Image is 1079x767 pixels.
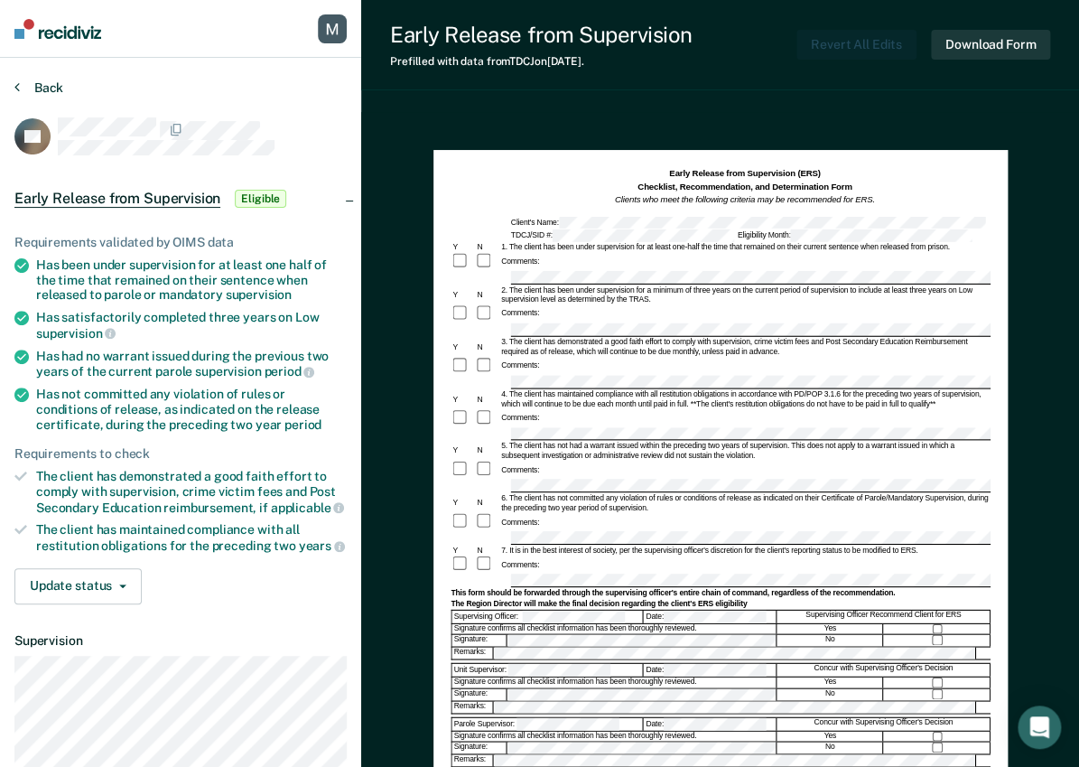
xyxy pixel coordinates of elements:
[451,743,507,754] div: Signature:
[777,624,882,634] div: Yes
[390,22,693,48] div: Early Release from Supervision
[36,349,347,379] div: Has had no warrant issued during the previous two years of the current parole supervision
[498,257,541,267] div: Comments:
[451,243,475,253] div: Y
[451,446,475,456] div: Y
[475,499,499,509] div: N
[284,417,321,432] span: period
[451,688,507,700] div: Signature:
[475,342,499,352] div: N
[475,546,499,556] div: N
[14,568,142,604] button: Update status
[475,243,499,253] div: N
[735,229,973,242] div: Eligibility Month:
[475,395,499,405] div: N
[637,182,851,192] strong: Checklist, Recommendation, and Determination Form
[451,701,493,713] div: Remarks:
[390,55,693,68] div: Prefilled with data from TDCJ on [DATE] .
[451,499,475,509] div: Y
[451,648,493,659] div: Remarks:
[451,678,776,687] div: Signature confirms all checklist information has been thoroughly reviewed.
[36,326,116,341] span: supervision
[508,217,987,229] div: Client's Name:
[614,194,874,204] em: Clients who meet the following criteria may be recommended for ERS.
[777,718,990,731] div: Concur with Supervising Officer's Decision
[264,364,314,379] span: period
[777,635,882,647] div: No
[777,611,990,623] div: Supervising Officer Recommend Client for ERS
[498,243,990,253] div: 1. The client has been under supervision for at least one-half the time that remained on their cu...
[498,389,990,408] div: 4. The client has maintained compliance with all restitution obligations in accordance with PD/PO...
[299,538,345,553] span: years
[14,80,63,96] button: Back
[14,235,347,250] div: Requirements validated by OIMS data
[508,229,735,242] div: TDCJ/SID #:
[498,361,541,371] div: Comments:
[451,546,475,556] div: Y
[475,446,499,456] div: N
[777,688,882,700] div: No
[36,257,347,303] div: Has been under supervision for at least one half of the time that remained on their sentence when...
[36,522,347,553] div: The client has maintained compliance with all restitution obligations for the preceding two
[14,446,347,462] div: Requirements to check
[796,30,916,60] button: Revert All Edits
[498,338,990,357] div: 3. The client has demonstrated a good faith effort to comply with supervision, crime victim fees ...
[451,342,475,352] div: Y
[235,190,286,208] span: Eligible
[451,664,643,677] div: Unit Supervisor:
[498,494,990,513] div: 6. The client has not committed any violation of rules or conditions of release as indicated on t...
[498,414,541,424] div: Comments:
[644,718,777,731] div: Date:
[451,718,643,731] div: Parole Supervisor:
[14,190,220,208] span: Early Release from Supervision
[777,678,882,687] div: Yes
[271,500,344,515] span: applicable
[451,611,643,623] div: Supervising Officer:
[777,743,882,754] div: No
[931,30,1050,60] button: Download Form
[1018,706,1061,749] div: Open Intercom Messenger
[451,755,493,767] div: Remarks:
[451,624,776,634] div: Signature confirms all checklist information has been thoroughly reviewed.
[36,469,347,515] div: The client has demonstrated a good faith effort to comply with supervision, crime victim fees and...
[498,285,990,304] div: 2. The client has been under supervision for a minimum of three years on the current period of su...
[498,442,990,461] div: 5. The client has not had a warrant issued within the preceding two years of supervision. This do...
[451,635,507,647] div: Signature:
[14,633,347,649] dt: Supervision
[36,387,347,432] div: Has not committed any violation of rules or conditions of release, as indicated on the release ce...
[451,395,475,405] div: Y
[498,560,541,570] div: Comments:
[498,465,541,475] div: Comments:
[669,169,820,179] strong: Early Release from Supervision (ERS)
[451,731,776,741] div: Signature confirms all checklist information has been thoroughly reviewed.
[498,309,541,319] div: Comments:
[644,611,777,623] div: Date:
[451,588,990,598] div: This form should be forwarded through the supervising officer's entire chain of command, regardle...
[644,664,777,677] div: Date:
[777,664,990,677] div: Concur with Supervising Officer's Decision
[14,19,101,39] img: Recidiviz
[226,287,292,302] span: supervision
[36,310,347,341] div: Has satisfactorily completed three years on Low
[777,731,882,741] div: Yes
[451,599,990,609] div: The Region Director will make the final decision regarding the client's ERS eligibility
[451,290,475,300] div: Y
[498,518,541,528] div: Comments:
[498,546,990,556] div: 7. It is in the best interest of society, per the supervising officer's discretion for the client...
[475,290,499,300] div: N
